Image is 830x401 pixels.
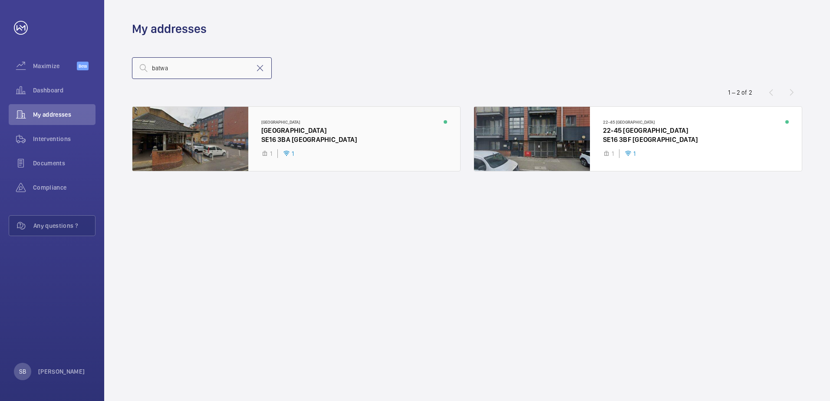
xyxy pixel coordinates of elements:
[728,88,752,97] div: 1 – 2 of 2
[38,367,85,376] p: [PERSON_NAME]
[33,86,96,95] span: Dashboard
[132,21,207,37] h1: My addresses
[33,110,96,119] span: My addresses
[33,135,96,143] span: Interventions
[77,62,89,70] span: Beta
[132,57,272,79] input: Search by address
[19,367,26,376] p: SB
[33,62,77,70] span: Maximize
[33,183,96,192] span: Compliance
[33,221,95,230] span: Any questions ?
[33,159,96,168] span: Documents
